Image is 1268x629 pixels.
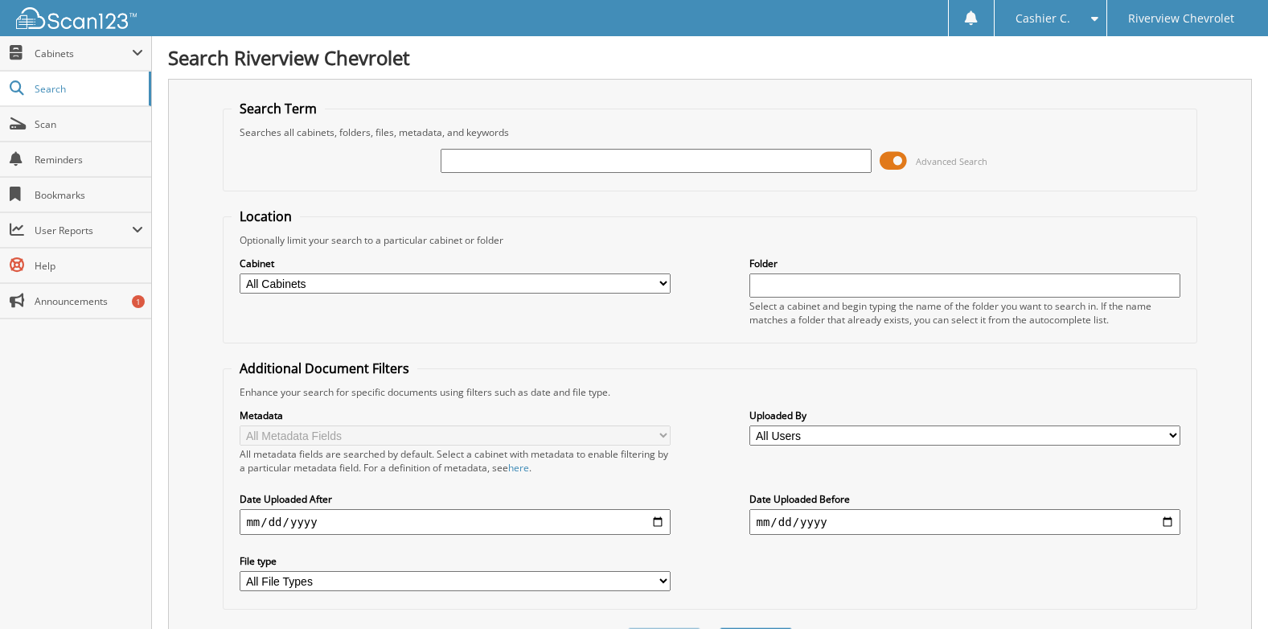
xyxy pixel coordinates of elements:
div: All metadata fields are searched by default. Select a cabinet with metadata to enable filtering b... [240,447,670,475]
input: start [240,509,670,535]
label: Folder [749,257,1180,270]
span: Advanced Search [916,155,987,167]
span: Cabinets [35,47,132,60]
label: Uploaded By [749,409,1180,422]
legend: Search Term [232,100,325,117]
label: Metadata [240,409,670,422]
span: Cashier C. [1016,14,1070,23]
label: Date Uploaded After [240,492,670,506]
span: Search [35,82,141,96]
legend: Additional Document Filters [232,360,417,377]
span: Reminders [35,153,143,166]
div: 1 [132,295,145,308]
span: Help [35,259,143,273]
legend: Location [232,208,300,225]
a: here [508,461,529,475]
span: Scan [35,117,143,131]
span: User Reports [35,224,132,237]
label: Date Uploaded Before [749,492,1180,506]
img: scan123-logo-white.svg [16,7,137,29]
div: Select a cabinet and begin typing the name of the folder you want to search in. If the name match... [749,299,1180,327]
span: Riverview Chevrolet [1128,14,1234,23]
span: Announcements [35,294,143,308]
div: Enhance your search for specific documents using filters such as date and file type. [232,385,1188,399]
span: Bookmarks [35,188,143,202]
h1: Search Riverview Chevrolet [168,44,1252,71]
div: Searches all cabinets, folders, files, metadata, and keywords [232,125,1188,139]
input: end [749,509,1180,535]
label: File type [240,554,670,568]
div: Optionally limit your search to a particular cabinet or folder [232,233,1188,247]
label: Cabinet [240,257,670,270]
